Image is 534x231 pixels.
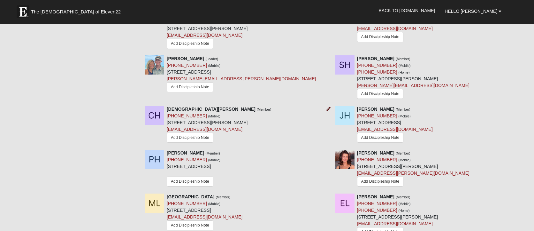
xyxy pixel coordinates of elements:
[216,195,230,199] small: (Member)
[167,194,215,199] strong: [GEOGRAPHIC_DATA]
[167,39,213,49] a: Add Discipleship Note
[440,3,506,19] a: Hello [PERSON_NAME]
[208,158,220,162] small: (Mobile)
[357,171,469,176] a: [EMAIL_ADDRESS][PERSON_NAME][DOMAIN_NAME]
[167,33,242,38] a: [EMAIL_ADDRESS][DOMAIN_NAME]
[398,70,409,74] small: (Home)
[357,150,469,189] div: [STREET_ADDRESS][PERSON_NAME]
[396,195,410,199] small: (Member)
[167,113,207,118] a: [PHONE_NUMBER]
[374,3,440,19] a: Back to [DOMAIN_NAME]
[396,151,410,155] small: (Member)
[357,83,469,88] a: [PERSON_NAME][EMAIL_ADDRESS][DOMAIN_NAME]
[208,202,220,206] small: (Mobile)
[357,177,404,187] a: Add Discipleship Note
[167,76,316,81] a: [PERSON_NAME][EMAIL_ADDRESS][PERSON_NAME][DOMAIN_NAME]
[13,2,141,18] a: The [DEMOGRAPHIC_DATA] of Eleven22
[357,194,394,199] strong: [PERSON_NAME]
[31,9,121,15] span: The [DEMOGRAPHIC_DATA] of Eleven22
[167,63,207,68] a: [PHONE_NUMBER]
[398,209,409,212] small: (Home)
[398,114,410,118] small: (Mobile)
[357,157,397,162] a: [PHONE_NUMBER]
[396,108,410,111] small: (Member)
[357,150,394,155] strong: [PERSON_NAME]
[357,5,433,44] div: [STREET_ADDRESS]
[167,150,220,187] div: [STREET_ADDRESS]
[445,9,497,14] span: Hello [PERSON_NAME]
[357,63,397,68] a: [PHONE_NUMBER]
[208,114,220,118] small: (Mobile)
[357,56,394,61] strong: [PERSON_NAME]
[167,157,207,162] a: [PHONE_NUMBER]
[167,56,204,61] strong: [PERSON_NAME]
[357,201,397,206] a: [PHONE_NUMBER]
[357,89,404,99] a: Add Discipleship Note
[357,32,404,42] a: Add Discipleship Note
[357,26,433,31] a: [EMAIL_ADDRESS][DOMAIN_NAME]
[357,208,397,213] a: [PHONE_NUMBER]
[357,133,404,143] a: Add Discipleship Note
[167,55,316,95] div: [STREET_ADDRESS]
[167,106,271,145] div: [STREET_ADDRESS][PERSON_NAME]
[167,127,242,132] a: [EMAIL_ADDRESS][DOMAIN_NAME]
[167,133,213,143] a: Add Discipleship Note
[208,64,220,68] small: (Mobile)
[398,202,410,206] small: (Mobile)
[167,5,248,50] div: [STREET_ADDRESS][PERSON_NAME]
[205,57,218,61] small: (Leader)
[398,158,410,162] small: (Mobile)
[396,57,410,61] small: (Member)
[205,151,220,155] small: (Member)
[357,106,433,144] div: [STREET_ADDRESS]
[167,214,242,219] a: [EMAIL_ADDRESS][DOMAIN_NAME]
[357,127,433,132] a: [EMAIL_ADDRESS][DOMAIN_NAME]
[167,150,204,155] strong: [PERSON_NAME]
[167,82,213,92] a: Add Discipleship Note
[17,5,29,18] img: Eleven22 logo
[398,64,410,68] small: (Mobile)
[167,107,256,112] strong: [DEMOGRAPHIC_DATA][PERSON_NAME]
[357,69,397,75] a: [PHONE_NUMBER]
[357,55,469,101] div: [STREET_ADDRESS][PERSON_NAME]
[257,108,271,111] small: (Member)
[167,177,213,187] a: Add Discipleship Note
[357,107,394,112] strong: [PERSON_NAME]
[167,201,207,206] a: [PHONE_NUMBER]
[357,113,397,118] a: [PHONE_NUMBER]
